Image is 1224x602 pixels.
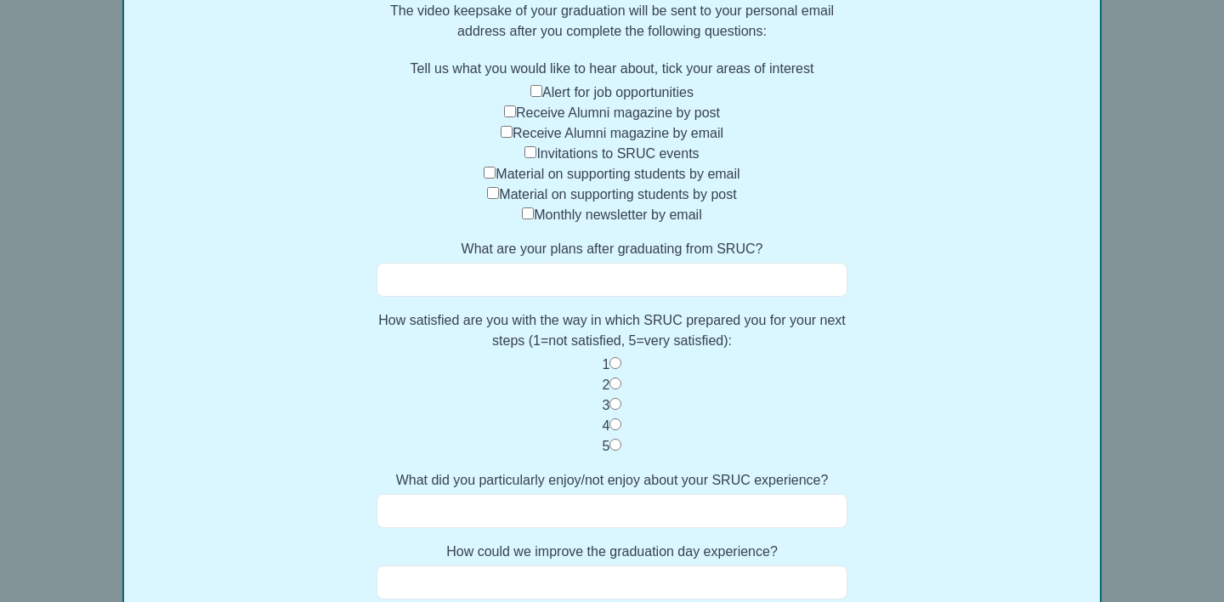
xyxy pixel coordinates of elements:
[377,470,847,491] label: What did you particularly enjoy/not enjoy about your SRUC experience?
[603,378,610,392] label: 2
[377,239,847,259] label: What are your plans after graduating from SRUC?
[603,357,610,372] label: 1
[603,418,610,433] label: 4
[377,542,847,562] label: How could we improve the graduation day experience?
[377,310,847,351] label: How satisfied are you with the way in which SRUC prepared you for your next steps (1=not satisfie...
[496,167,739,181] label: Material on supporting students by email
[536,146,699,161] label: Invitations to SRUC events
[542,85,694,99] label: Alert for job opportunities
[603,439,610,453] label: 5
[513,126,723,140] label: Receive Alumni magazine by email
[603,398,610,412] label: 3
[516,105,720,120] label: Receive Alumni magazine by post
[534,207,701,222] label: Monthly newsletter by email
[499,187,736,202] label: Material on supporting students by post
[377,59,847,79] label: Tell us what you would like to hear about, tick your areas of interest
